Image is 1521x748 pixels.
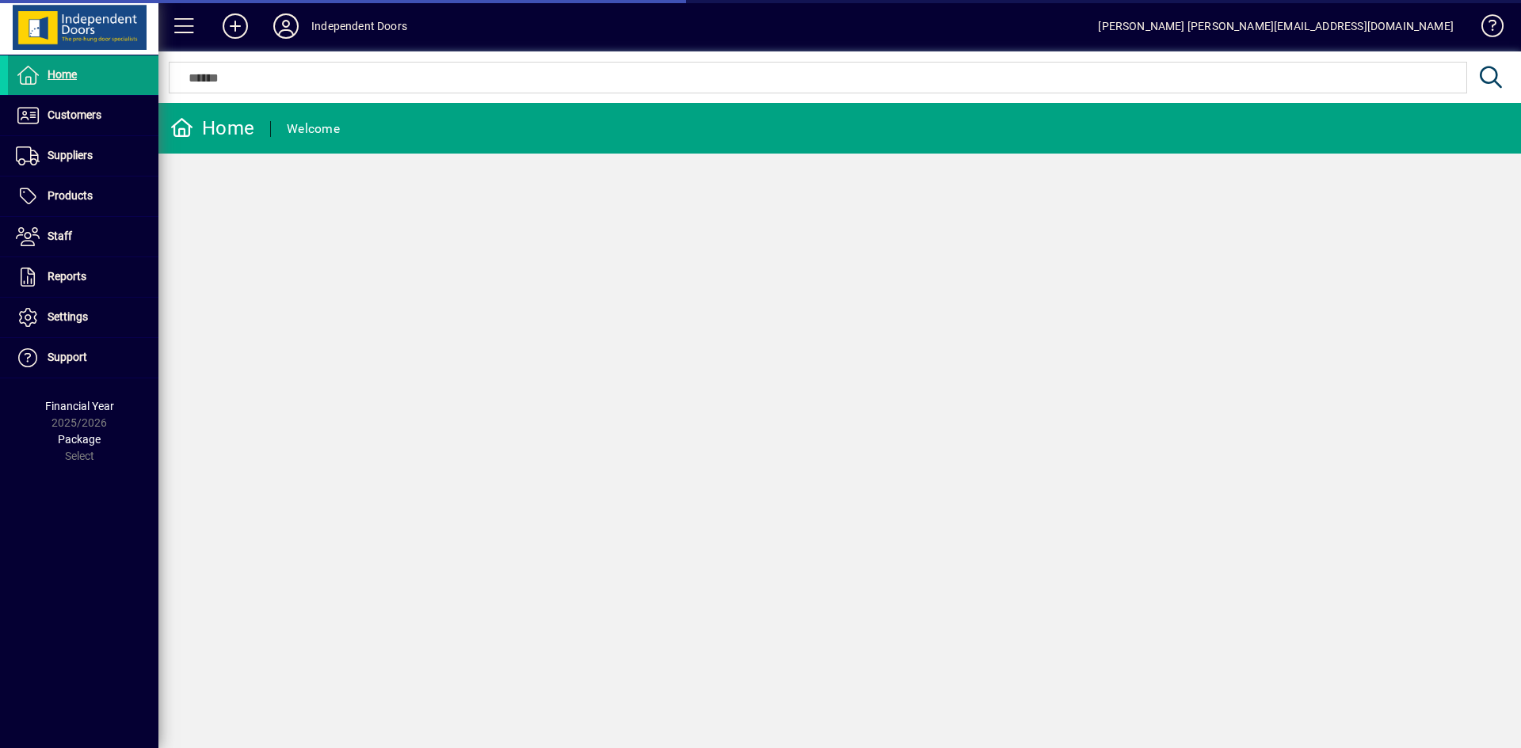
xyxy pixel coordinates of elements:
[170,116,254,141] div: Home
[58,433,101,446] span: Package
[8,177,158,216] a: Products
[8,257,158,297] a: Reports
[8,298,158,337] a: Settings
[287,116,340,142] div: Welcome
[210,12,261,40] button: Add
[48,108,101,121] span: Customers
[261,12,311,40] button: Profile
[48,351,87,363] span: Support
[48,149,93,161] span: Suppliers
[311,13,407,39] div: Independent Doors
[48,189,93,202] span: Products
[8,338,158,378] a: Support
[48,310,88,323] span: Settings
[1470,3,1501,55] a: Knowledge Base
[8,217,158,256] a: Staff
[45,400,114,412] span: Financial Year
[48,230,72,242] span: Staff
[8,136,158,176] a: Suppliers
[1098,13,1454,39] div: [PERSON_NAME] [PERSON_NAME][EMAIL_ADDRESS][DOMAIN_NAME]
[48,68,77,81] span: Home
[8,96,158,135] a: Customers
[48,270,86,283] span: Reports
